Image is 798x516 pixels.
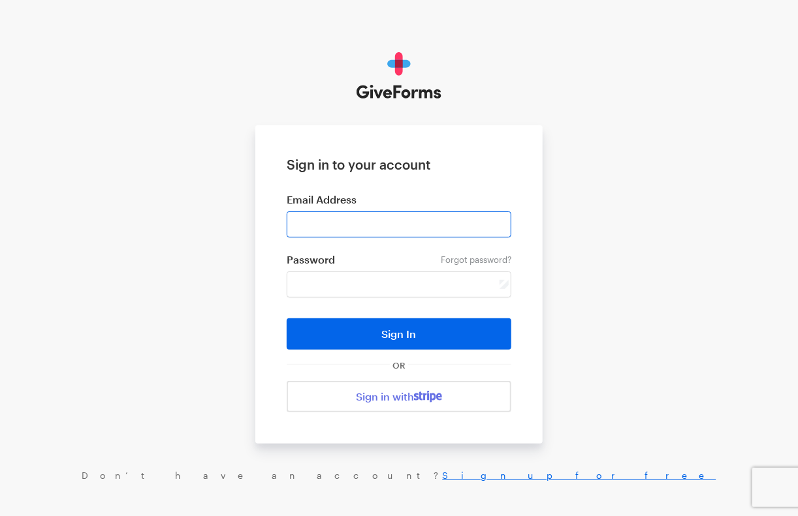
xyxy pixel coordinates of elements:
img: GiveForms [357,52,442,99]
img: stripe-07469f1003232ad58a8838275b02f7af1ac9ba95304e10fa954b414cd571f63b.svg [414,391,442,402]
label: Email Address [287,193,511,206]
div: Don’t have an account? [13,470,785,481]
a: Sign in with [287,381,511,412]
button: Sign In [287,318,511,350]
label: Password [287,253,511,266]
span: OR [390,360,408,371]
a: Forgot password? [441,254,511,265]
a: Sign up for free [443,470,716,481]
h1: Sign in to your account [287,157,511,172]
